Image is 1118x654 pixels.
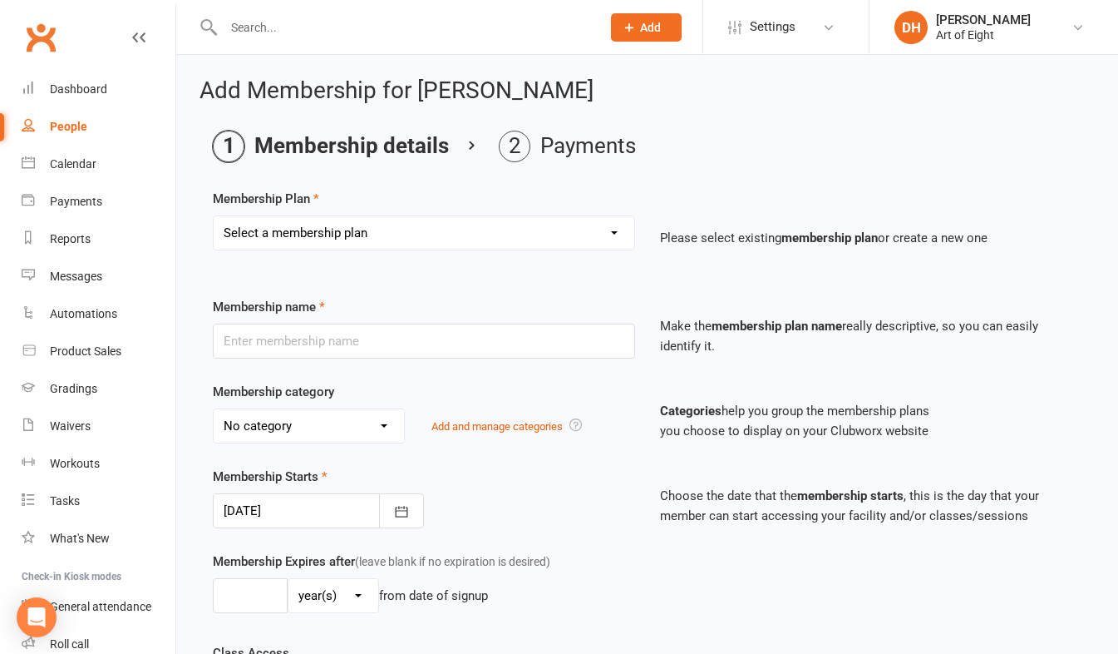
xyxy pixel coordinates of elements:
a: Payments [22,183,175,220]
a: Tasks [22,483,175,520]
div: Gradings [50,382,97,395]
label: Membership Plan [213,189,319,209]
a: Add and manage categories [431,420,563,433]
a: Messages [22,258,175,295]
div: Dashboard [50,82,107,96]
div: Reports [50,232,91,245]
div: Waivers [50,419,91,433]
label: Membership name [213,297,325,317]
a: People [22,108,175,146]
p: Make the really descriptive, so you can easily identify it. [660,316,1082,356]
p: Please select existing or create a new one [660,228,1082,248]
div: [PERSON_NAME] [936,12,1031,27]
a: Clubworx [20,17,62,58]
div: Roll call [50,637,89,651]
li: Payments [499,131,636,162]
li: Membership details [213,131,449,162]
label: Membership Expires after [213,552,550,572]
strong: membership plan name [712,319,842,334]
span: Settings [750,8,795,46]
a: What's New [22,520,175,557]
div: from date of signup [379,586,488,606]
div: Messages [50,270,102,283]
input: Search... [219,16,589,39]
a: General attendance kiosk mode [22,588,175,626]
div: People [50,120,87,133]
label: Membership Starts [213,467,328,487]
a: Product Sales [22,333,175,370]
input: Enter membership name [213,324,635,359]
div: Open Intercom Messenger [17,597,57,637]
div: Calendar [50,157,96,171]
span: (leave blank if no expiration is desired) [355,555,550,568]
div: Tasks [50,494,80,508]
a: Gradings [22,370,175,408]
p: Choose the date that the , this is the day that your member can start accessing your facility and... [660,486,1082,526]
a: Workouts [22,445,175,483]
a: Calendar [22,146,175,183]
a: Waivers [22,408,175,445]
a: Automations [22,295,175,333]
a: Reports [22,220,175,258]
label: Membership category [213,382,334,402]
div: Product Sales [50,344,121,358]
span: Add [640,21,661,34]
div: Payments [50,195,102,208]
strong: membership starts [797,488,904,503]
strong: Categories [660,404,722,419]
div: General attendance [50,600,151,613]
p: help you group the membership plans you choose to display on your Clubworx website [660,401,1082,441]
strong: membership plan [781,230,878,245]
div: Art of Eight [936,27,1031,42]
div: DH [894,11,928,44]
button: Add [611,13,682,42]
a: Dashboard [22,71,175,108]
div: Workouts [50,457,100,470]
div: Automations [50,307,117,320]
h2: Add Membership for [PERSON_NAME] [199,78,1095,104]
div: What's New [50,532,110,545]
